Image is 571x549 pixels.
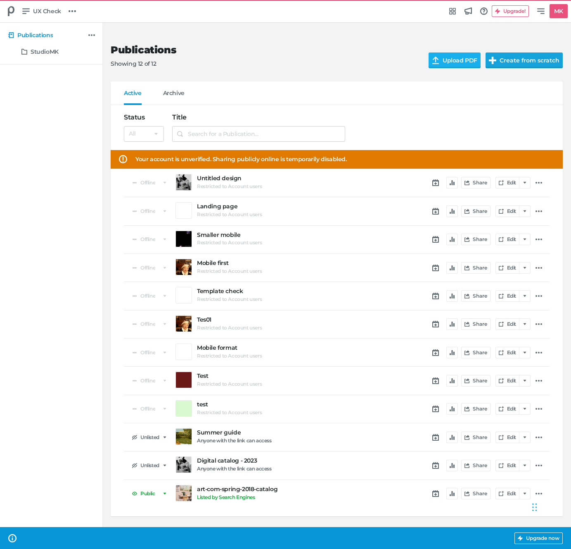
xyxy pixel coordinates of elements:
h6: Restricted to Account users [197,184,262,189]
a: Additional actions... [534,432,544,442]
span: Offline [140,294,155,298]
a: Landing page [197,203,345,210]
button: Share [461,432,490,443]
a: Schedule Publication [431,404,441,414]
a: Schedule Publication [431,348,441,358]
a: Edit [495,205,519,217]
div: UX Check [3,3,19,19]
span: Your account is unverified. Sharing publicly online is temporarily disabled. [135,155,347,164]
a: Mobile first [197,260,345,267]
h5: MK [551,5,566,18]
a: Preview [175,315,192,332]
a: Additional actions... [534,348,544,358]
a: Preview [175,372,192,388]
a: Schedule Publication [431,206,441,216]
label: Upload PDF [429,53,481,68]
a: Mobile format [197,344,345,351]
a: Edit [495,488,519,499]
h6: Anyone with the link can access [197,438,272,444]
button: Upgrade! [492,5,529,17]
span: Unlisted [140,463,159,468]
span: Unlisted [140,435,159,440]
a: Preview [175,485,192,501]
a: Additional actions... [534,376,544,386]
span: Offline [140,209,155,214]
input: Search for a Publication... [172,126,345,142]
h5: Publications [17,32,53,39]
a: Preview [175,174,192,191]
a: Preview [175,202,192,219]
button: Share [461,318,490,330]
a: Preview [175,456,192,473]
button: Create from scratch [486,53,563,68]
span: Offline [140,406,155,411]
a: Schedule Publication [431,178,441,188]
button: Share [461,177,490,189]
span: Public [140,491,155,496]
a: Edit [495,177,519,189]
a: Edit [495,290,519,302]
h2: Publications [111,44,415,56]
span: Offline [140,350,155,355]
a: Additional actions... [534,263,544,273]
a: StudioMK [18,44,83,59]
a: Edit [495,403,519,415]
span: UX Check [33,7,61,16]
a: test [197,401,345,408]
a: Preview [175,400,192,417]
input: Upload PDF [429,53,491,68]
a: Preview [175,287,192,303]
a: Additional actions... [87,30,97,40]
button: Share [461,234,490,245]
h6: Restricted to Account users [197,212,262,217]
a: Integrations Hub [445,4,460,18]
a: Upgrade! [492,5,534,17]
button: Upgrade now [514,532,563,544]
span: Offline [140,265,155,270]
h6: Restricted to Account users [197,410,262,415]
a: Template check [197,288,345,295]
a: Additional actions... [534,234,544,244]
a: Schedule Publication [431,291,441,301]
a: Schedule Publication [431,263,441,273]
a: Preview [175,428,192,445]
a: Digital catalog - 2023 [197,457,345,464]
a: Schedule Publication [431,489,441,499]
a: Schedule Publication [431,376,441,386]
h5: StudioMK [31,48,59,55]
a: Additional actions... [534,319,544,329]
h6: Restricted to Account users [197,353,262,359]
a: Preview [175,344,192,360]
a: Edit [495,432,519,443]
a: Test [197,372,345,380]
h6: Restricted to Account users [197,381,262,387]
a: Edit [495,234,519,245]
button: Share [461,403,490,415]
button: Share [461,375,490,387]
span: Offline [140,237,155,242]
a: Edit [495,262,519,274]
h6: Restricted to Account users [197,240,262,246]
a: Preview [175,231,192,247]
a: Additional actions... [534,291,544,301]
h4: Title [172,113,345,121]
a: Additional actions... [534,404,544,414]
h6: Restricted to Account users [197,325,262,331]
a: Edit [495,460,519,471]
a: Summer guide [197,429,345,436]
iframe: Chat Widget [530,487,571,526]
a: Preview [175,259,192,275]
a: Untitled design [197,175,345,182]
button: Share [461,205,490,217]
a: Schedule Publication [431,461,441,470]
button: Share [461,347,490,358]
a: Smaller mobile [197,232,345,239]
a: Tes01 [197,316,345,323]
